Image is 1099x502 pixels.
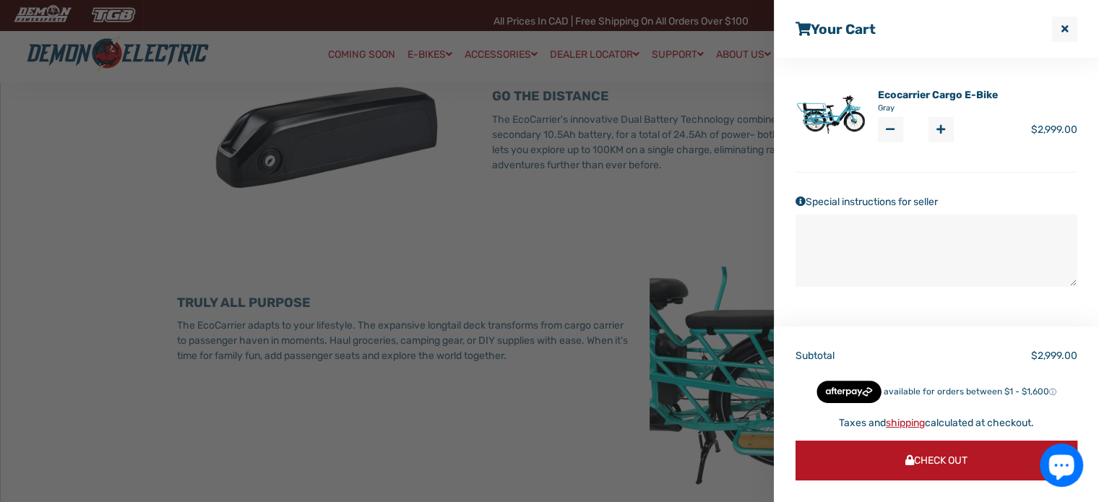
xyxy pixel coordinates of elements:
button: Increase item quantity by one [928,117,954,142]
span: $2,999.00 [1031,124,1077,136]
span: Gray [878,103,1078,115]
img: Ecocarrier Cargo E-Bike [796,79,866,150]
button: Check Out [796,441,1077,480]
label: Special instructions for seller [796,194,1077,209]
inbox-online-store-chat: Shopify online store chat [1035,443,1087,490]
a: Your cart [796,21,876,38]
span: Check Out [905,454,967,467]
p: Subtotal [796,348,936,363]
a: shipping [886,417,925,429]
p: $2,999.00 [936,348,1077,363]
input: quantity [878,117,954,142]
a: Ecocarrier Cargo E-Bike [878,87,998,103]
p: Taxes and calculated at checkout. [796,415,1077,430]
button: Reduce item quantity by one [878,117,903,142]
